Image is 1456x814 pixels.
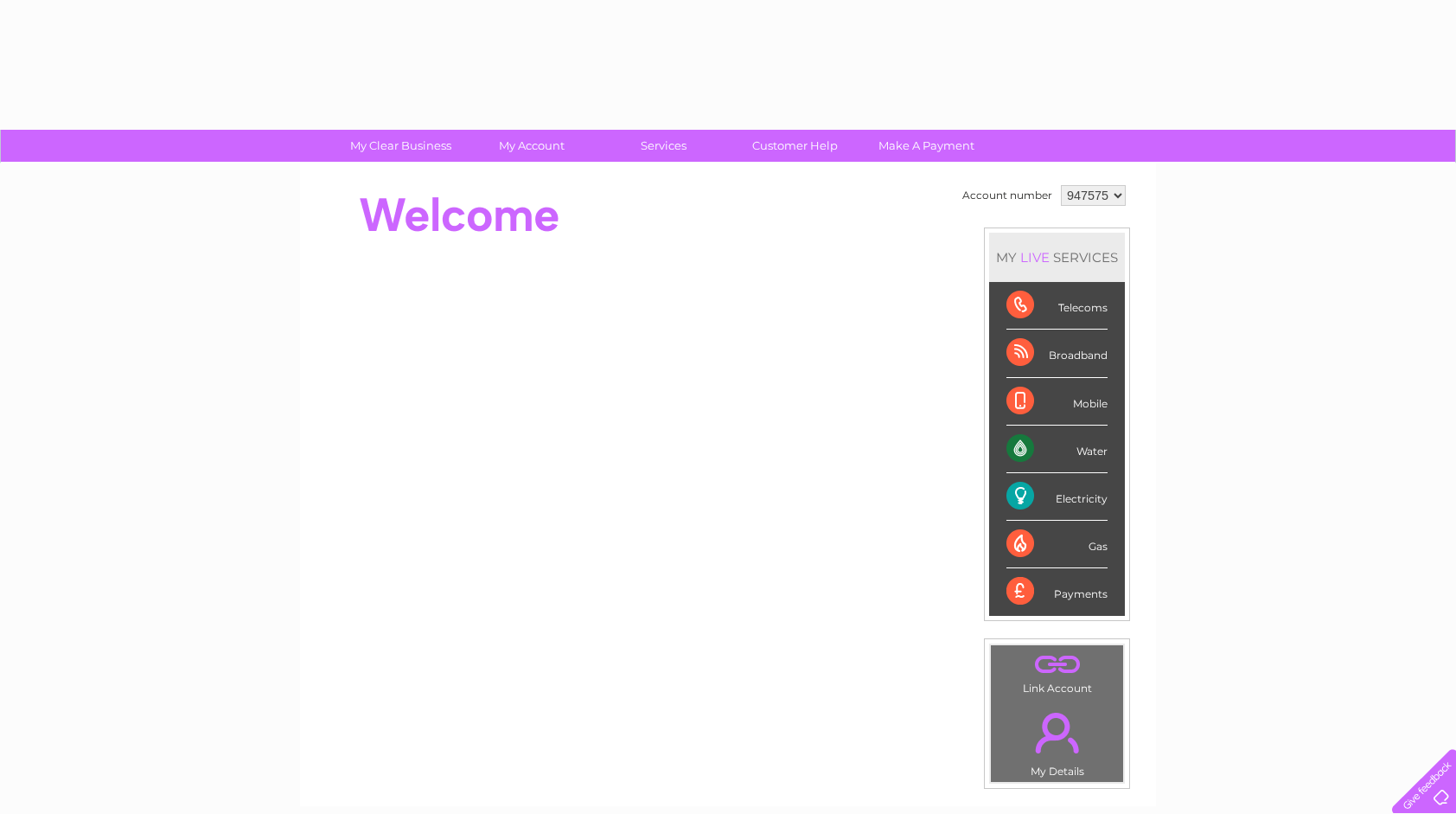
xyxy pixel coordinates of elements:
[989,233,1125,282] div: MY SERVICES
[724,130,866,162] a: Customer Help
[1006,330,1108,377] div: Broadband
[1006,426,1108,473] div: Water
[855,130,998,162] a: Make A Payment
[990,698,1124,783] td: My Details
[995,702,1119,763] a: .
[1006,378,1108,426] div: Mobile
[592,130,735,162] a: Services
[329,130,472,162] a: My Clear Business
[1006,521,1108,568] div: Gas
[958,181,1057,210] td: Account number
[995,650,1119,680] a: .
[1017,249,1053,266] div: LIVE
[1006,568,1108,615] div: Payments
[1006,473,1108,521] div: Electricity
[1006,282,1108,330] div: Telecoms
[461,130,603,162] a: My Account
[990,644,1124,699] td: Link Account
